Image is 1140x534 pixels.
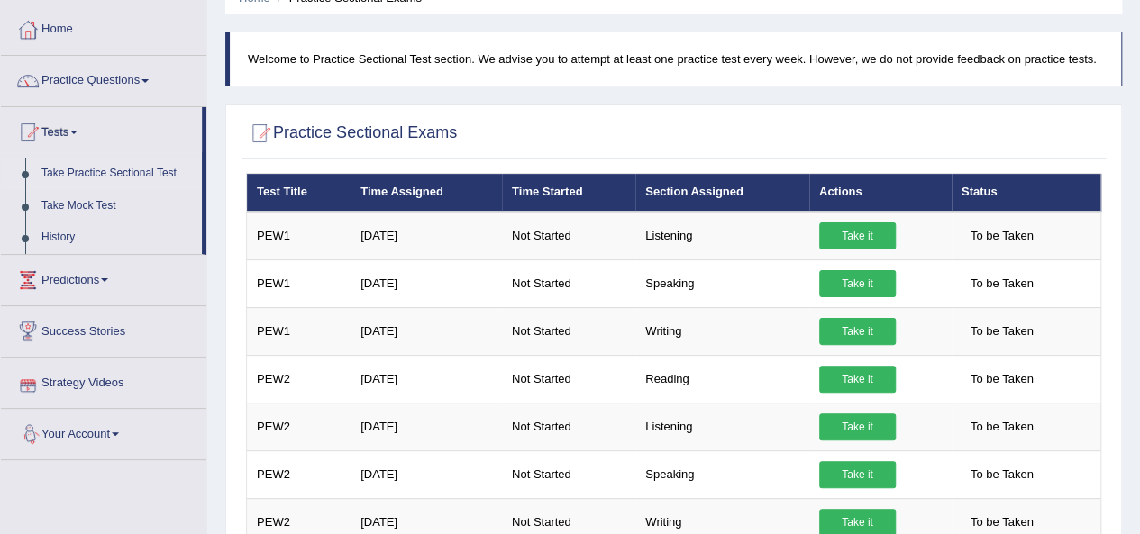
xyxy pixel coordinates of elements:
td: [DATE] [351,450,502,498]
span: To be Taken [962,413,1043,440]
td: Listening [635,212,809,260]
a: Strategy Videos [1,358,206,403]
th: Actions [809,174,952,212]
a: Predictions [1,255,206,300]
td: PEW1 [247,212,351,260]
th: Section Assigned [635,174,809,212]
td: Not Started [502,355,635,403]
td: [DATE] [351,259,502,307]
a: Home [1,5,206,50]
td: [DATE] [351,403,502,450]
a: Take Mock Test [33,190,202,222]
td: Not Started [502,403,635,450]
td: Listening [635,403,809,450]
span: To be Taken [962,222,1043,249]
td: [DATE] [351,307,502,355]
p: Welcome to Practice Sectional Test section. We advise you to attempt at least one practice test e... [248,50,1103,68]
h2: Practice Sectional Exams [246,120,457,147]
a: Tests [1,107,202,152]
td: PEW1 [247,259,351,307]
a: Take it [819,318,896,345]
td: PEW2 [247,403,351,450]
td: Not Started [502,259,635,307]
th: Time Assigned [351,174,502,212]
a: Practice Questions [1,56,206,101]
span: To be Taken [962,461,1043,488]
a: Take it [819,222,896,249]
th: Status [952,174,1101,212]
a: Take it [819,366,896,393]
a: Take it [819,413,896,440]
td: [DATE] [351,355,502,403]
td: PEW2 [247,355,351,403]
span: To be Taken [962,318,1043,345]
td: Writing [635,307,809,355]
td: PEW2 [247,450,351,498]
a: Take Practice Sectional Test [33,158,202,190]
td: Reading [635,355,809,403]
th: Time Started [502,174,635,212]
td: Speaking [635,259,809,307]
a: Take it [819,461,896,488]
td: Not Started [502,307,635,355]
span: To be Taken [962,270,1043,297]
td: Speaking [635,450,809,498]
a: Success Stories [1,306,206,351]
th: Test Title [247,174,351,212]
td: Not Started [502,450,635,498]
span: To be Taken [962,366,1043,393]
a: Your Account [1,409,206,454]
td: Not Started [502,212,635,260]
a: History [33,222,202,254]
td: [DATE] [351,212,502,260]
a: Take it [819,270,896,297]
td: PEW1 [247,307,351,355]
